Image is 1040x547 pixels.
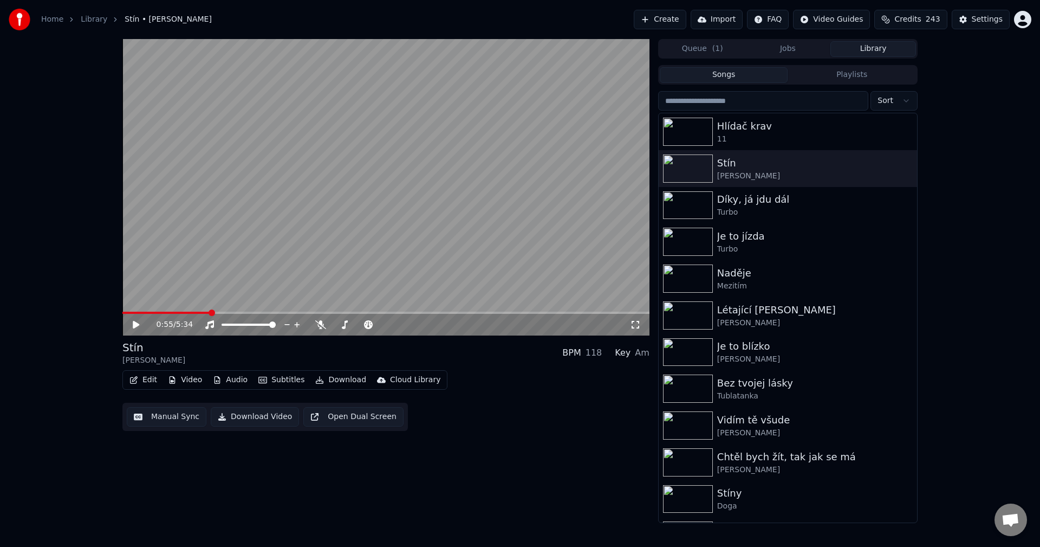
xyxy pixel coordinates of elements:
[562,346,581,359] div: BPM
[615,346,630,359] div: Key
[717,318,913,329] div: [PERSON_NAME]
[9,9,30,30] img: youka
[157,319,183,330] div: /
[874,10,947,29] button: Credits243
[717,229,913,244] div: Je to jízda
[717,207,913,218] div: Turbo
[717,465,913,475] div: [PERSON_NAME]
[390,375,440,385] div: Cloud Library
[717,339,913,354] div: Je to blízko
[717,486,913,501] div: Stíny
[747,10,789,29] button: FAQ
[717,428,913,439] div: [PERSON_NAME]
[254,372,309,388] button: Subtitles
[122,355,185,366] div: [PERSON_NAME]
[788,67,916,83] button: Playlists
[717,413,913,428] div: Vidím tě všude
[635,346,649,359] div: Am
[303,407,404,427] button: Open Dual Screen
[717,156,913,171] div: Stín
[994,504,1027,536] div: Otevřený chat
[311,372,370,388] button: Download
[877,95,893,106] span: Sort
[81,14,107,25] a: Library
[717,303,913,318] div: Létající [PERSON_NAME]
[717,134,913,145] div: 11
[717,354,913,365] div: [PERSON_NAME]
[211,407,299,427] button: Download Video
[125,372,161,388] button: Edit
[712,43,723,54] span: ( 1 )
[122,340,185,355] div: Stín
[164,372,206,388] button: Video
[952,10,1010,29] button: Settings
[717,266,913,281] div: Naděje
[745,41,831,57] button: Jobs
[717,192,913,207] div: Díky, já jdu dál
[125,14,212,25] span: Stín • [PERSON_NAME]
[41,14,63,25] a: Home
[209,372,252,388] button: Audio
[717,244,913,255] div: Turbo
[972,14,1003,25] div: Settings
[830,41,916,57] button: Library
[717,449,913,465] div: Chtěl bych žít, tak jak se má
[717,376,913,391] div: Bez tvojej lásky
[176,319,193,330] span: 5:34
[894,14,921,25] span: Credits
[660,41,745,57] button: Queue
[793,10,870,29] button: Video Guides
[717,281,913,292] div: Mezitím
[41,14,212,25] nav: breadcrumb
[717,171,913,182] div: [PERSON_NAME]
[157,319,173,330] span: 0:55
[660,67,788,83] button: Songs
[586,346,602,359] div: 118
[717,501,913,512] div: Doga
[691,10,743,29] button: Import
[634,10,686,29] button: Create
[717,391,913,402] div: Tublatanka
[926,14,940,25] span: 243
[717,119,913,134] div: Hlídač krav
[127,407,206,427] button: Manual Sync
